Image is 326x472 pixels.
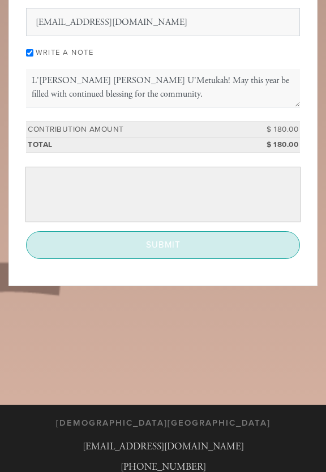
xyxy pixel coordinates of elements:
h3: [DEMOGRAPHIC_DATA][GEOGRAPHIC_DATA] [56,418,271,428]
label: Write a note [36,48,93,57]
iframe: Secure payment input frame [30,171,297,218]
a: [EMAIL_ADDRESS][DOMAIN_NAME] [83,440,244,453]
td: $ 180.00 [249,122,300,137]
td: Total [26,137,249,153]
input: Submit [26,231,300,259]
td: Contribution Amount [26,122,249,137]
td: $ 180.00 [249,137,300,153]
